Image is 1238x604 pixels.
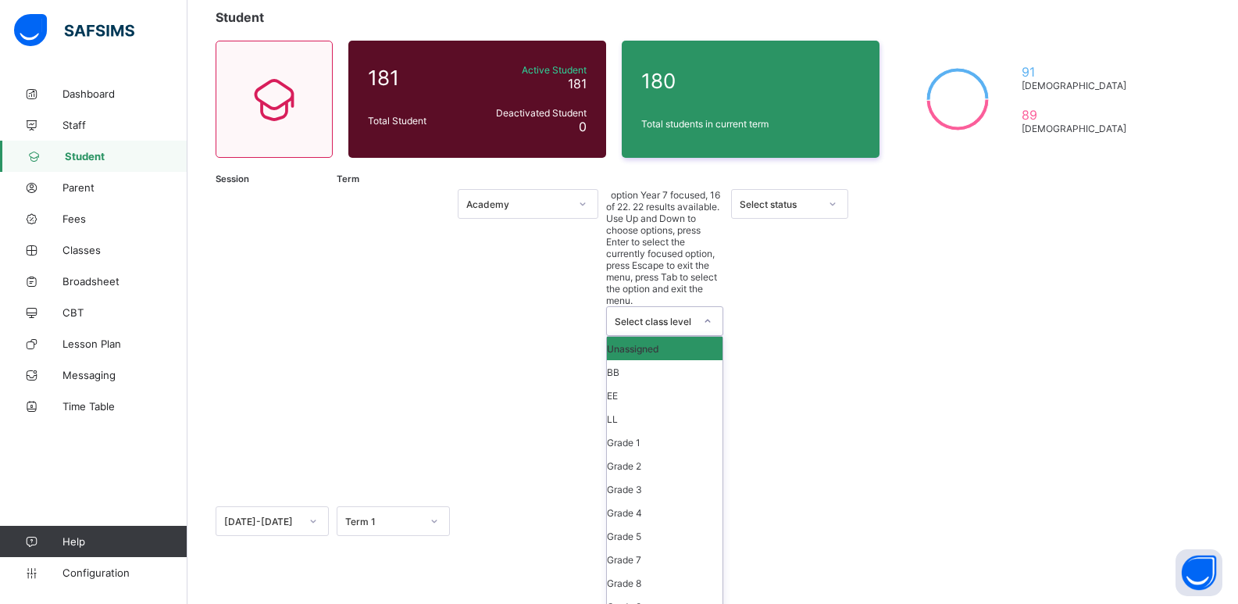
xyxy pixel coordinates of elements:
[607,407,722,431] div: LL
[368,66,468,90] span: 181
[1022,80,1133,91] span: [DEMOGRAPHIC_DATA]
[641,69,860,93] span: 180
[607,501,722,524] div: Grade 4
[62,400,187,413] span: Time Table
[607,384,722,407] div: EE
[476,64,587,76] span: Active Student
[65,150,187,163] span: Student
[568,76,587,91] span: 181
[1022,123,1133,134] span: [DEMOGRAPHIC_DATA]
[607,524,722,548] div: Grade 5
[607,571,722,595] div: Grade 8
[216,173,249,184] span: Session
[224,516,300,527] div: [DATE]-[DATE]
[607,337,722,360] div: Unassigned
[62,338,187,350] span: Lesson Plan
[579,119,587,134] span: 0
[62,566,187,579] span: Configuration
[62,306,187,319] span: CBT
[62,181,187,194] span: Parent
[62,535,187,548] span: Help
[476,107,587,119] span: Deactivated Student
[615,316,694,327] div: Select class level
[606,189,720,306] span: option Year 7 focused, 16 of 22. 22 results available. Use Up and Down to choose options, press E...
[1022,64,1133,80] span: 91
[1022,107,1133,123] span: 89
[607,454,722,477] div: Grade 2
[607,477,722,501] div: Grade 3
[337,173,359,184] span: Term
[62,213,187,225] span: Fees
[216,9,264,25] span: Student
[607,548,722,571] div: Grade 7
[466,198,569,210] div: Academy
[641,118,860,130] span: Total students in current term
[364,111,472,130] div: Total Student
[607,360,722,384] div: BB
[62,88,187,100] span: Dashboard
[62,244,187,256] span: Classes
[607,431,722,454] div: Grade 1
[740,198,819,210] div: Select status
[62,275,187,288] span: Broadsheet
[62,119,187,131] span: Staff
[1176,549,1222,596] button: Open asap
[14,14,134,47] img: safsims
[345,516,421,527] div: Term 1
[62,369,187,381] span: Messaging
